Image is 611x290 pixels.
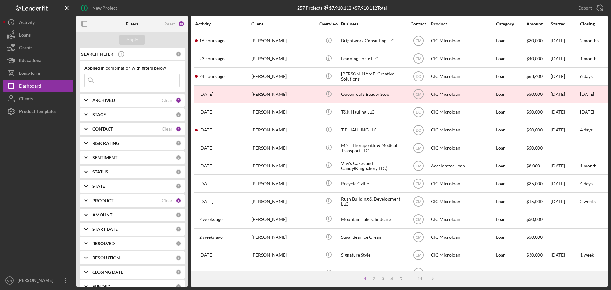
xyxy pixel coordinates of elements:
div: [DATE] [551,50,579,67]
div: 0 [176,51,181,57]
div: Clients [19,92,33,107]
div: [DATE] [551,157,579,174]
time: [DATE] [580,109,594,115]
span: $50,000 [526,127,543,132]
div: 0 [176,112,181,117]
span: $15,000 [526,199,543,204]
div: Grants [19,41,32,56]
div: [PERSON_NAME] [251,193,315,210]
div: Product [431,21,495,26]
div: [PERSON_NAME] [16,274,57,288]
div: CIC Microloan [431,229,495,246]
div: 0 [176,269,181,275]
div: T&K Hauling LLC [341,104,405,121]
span: $50,000 [526,234,543,240]
div: 0 [176,183,181,189]
text: CM [415,235,421,240]
text: CM [415,146,421,150]
div: [PERSON_NAME] [251,50,315,67]
text: CM [415,253,421,258]
text: CM [415,181,421,186]
div: SugarBear Ice Cream [341,229,405,246]
div: CIC Microloan [431,175,495,192]
div: New Project [92,2,117,14]
div: Loan [496,122,526,138]
div: Client [251,21,315,26]
b: SENTIMENT [92,155,117,160]
div: Loans [19,29,31,43]
time: 2025-09-25 18:11 [199,56,225,61]
div: Export [578,2,592,14]
text: DC [416,128,421,132]
span: $8,000 [526,163,540,168]
div: Loan [496,265,526,281]
div: Signature Style [341,247,405,264]
time: 2025-09-26 01:57 [199,38,225,43]
button: Product Templates [3,105,73,118]
div: 3 [378,276,387,281]
div: 0 [176,212,181,218]
time: 2025-09-05 18:11 [199,270,213,275]
b: FUNDED [92,284,110,289]
div: CIC Microloan [431,32,495,49]
button: Educational [3,54,73,67]
time: 2025-09-25 17:55 [199,74,225,79]
div: [DATE] [551,175,579,192]
b: CLOSING DATE [92,270,123,275]
div: Loan [496,139,526,156]
time: 1 week [580,252,594,258]
b: RESOLUTION [92,255,120,260]
b: RISK RATING [92,141,119,146]
div: [PERSON_NAME] [251,157,315,174]
button: Grants [3,41,73,54]
div: T P HAULING LLC [341,122,405,138]
div: [PERSON_NAME] [251,211,315,228]
text: CM [415,57,421,61]
div: $50,000 [526,86,550,103]
time: 2025-09-09 02:14 [199,252,213,258]
div: $63,400 [526,68,550,85]
div: 5 [176,198,181,203]
div: Contact [406,21,430,26]
div: Business [341,21,405,26]
button: Clients [3,92,73,105]
time: [DATE] [580,270,594,275]
div: Loan [496,104,526,121]
div: [DATE] [551,104,579,121]
div: Loan [496,193,526,210]
div: 5 [396,276,405,281]
div: [PERSON_NAME] [251,175,315,192]
div: CIC Microloan [431,68,495,85]
div: Loan [496,157,526,174]
time: 2025-09-16 12:28 [199,199,213,204]
button: Dashboard [3,80,73,92]
b: STATE [92,184,105,189]
a: Long-Term [3,67,73,80]
b: AMOUNT [92,212,112,217]
time: 4 days [580,127,593,132]
div: $7,910,112 [322,5,351,11]
time: 1 month [580,56,597,61]
span: $50,000 [526,109,543,115]
div: [DATE] [551,265,579,281]
div: $35,000 [526,175,550,192]
div: Vivi's Cakes and Candy(Kingbakery LLC) [341,157,405,174]
time: 2025-09-18 12:50 [199,181,213,186]
a: Activity [3,16,73,29]
div: 0 [176,226,181,232]
div: [PERSON_NAME] [251,104,315,121]
text: CM [415,164,421,168]
b: RESOLVED [92,241,115,246]
div: CIC Microloan [431,193,495,210]
div: Category [496,21,526,26]
div: 0 [176,140,181,146]
div: Loan [496,32,526,49]
div: [DATE] [551,122,579,138]
div: 0 [176,241,181,246]
div: 2 [369,276,378,281]
button: Export [572,2,608,14]
b: ARCHIVED [92,98,115,103]
div: Loan [496,211,526,228]
iframe: Intercom live chat [589,262,605,277]
b: PRODUCT [92,198,113,203]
